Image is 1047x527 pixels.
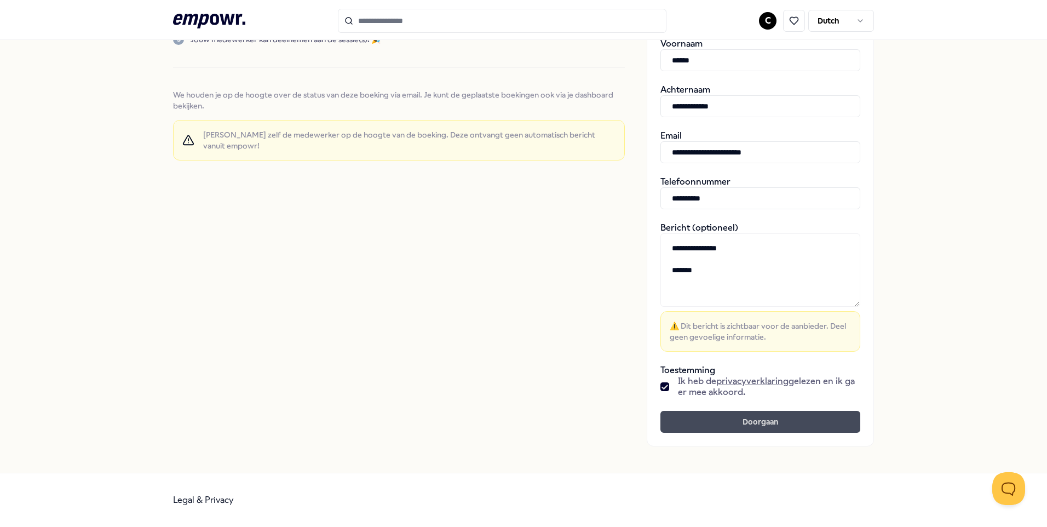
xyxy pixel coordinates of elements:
button: Doorgaan [660,411,860,433]
div: 3 [173,34,184,45]
a: Legal & Privacy [173,495,234,505]
button: C [759,12,776,30]
div: Achternaam [660,84,860,117]
input: Search for products, categories or subcategories [338,9,666,33]
div: Email [660,130,860,163]
div: Voornaam [660,38,860,71]
span: [PERSON_NAME] zelf de medewerker op de hoogte van de boeking. Deze ontvangt geen automatisch beri... [203,129,615,151]
span: Ik heb de gelezen en ik ga er mee akkoord. [678,376,860,398]
iframe: Help Scout Beacon - Open [992,472,1025,505]
div: Telefoonnummer [660,176,860,209]
div: Bericht (optioneel) [660,222,860,352]
span: We houden je op de hoogte over de status van deze boeking via email. Je kunt de geplaatste boekin... [173,89,625,111]
span: ⚠️ Dit bericht is zichtbaar voor de aanbieder. Deel geen gevoelige informatie. [670,320,851,342]
div: Toestemming [660,365,860,398]
a: privacyverklaring [716,376,789,386]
